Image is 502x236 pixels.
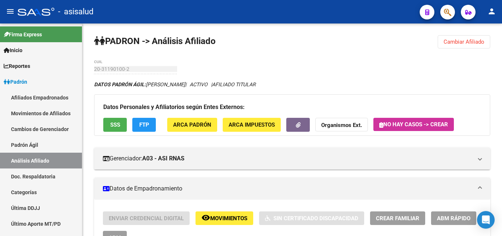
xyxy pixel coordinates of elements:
h3: Datos Personales y Afiliatorios según Entes Externos: [103,102,481,112]
span: SSS [110,122,120,128]
span: Cambiar Afiliado [444,39,484,45]
strong: Organismos Ext. [321,122,362,129]
span: Padrón [4,78,27,86]
button: Organismos Ext. [315,118,368,131]
strong: PADRON -> Análisis Afiliado [94,36,216,46]
span: ABM Rápido [437,215,470,222]
button: ARCA Padrón [167,118,217,131]
span: ARCA Padrón [173,122,211,128]
mat-icon: menu [6,7,15,16]
span: No hay casos -> Crear [379,121,448,128]
button: Crear Familiar [370,211,425,225]
strong: DATOS PADRÓN ÁGIL: [94,81,146,87]
button: Movimientos [196,211,253,225]
button: ABM Rápido [431,211,476,225]
span: FTP [139,122,149,128]
span: Firma Express [4,30,42,39]
span: [PERSON_NAME] [94,81,185,87]
i: | ACTIVO | [94,81,256,87]
mat-icon: person [487,7,496,16]
span: AFILIADO TITULAR [212,81,256,87]
span: Enviar Credencial Digital [109,215,184,222]
button: SSS [103,118,127,131]
mat-panel-title: Datos de Empadronamiento [103,185,473,193]
button: Cambiar Afiliado [438,35,490,48]
span: ARCA Impuestos [229,122,275,128]
strong: A03 - ASI RNAS [142,155,184,163]
button: ARCA Impuestos [223,118,281,131]
button: FTP [132,118,156,131]
button: Enviar Credencial Digital [103,211,190,225]
mat-panel-title: Gerenciador: [103,155,473,163]
button: Sin Certificado Discapacidad [259,211,364,225]
span: - asisalud [58,4,93,20]
div: Open Intercom Messenger [477,211,495,229]
span: Reportes [4,62,30,70]
span: Movimientos [210,215,247,222]
mat-expansion-panel-header: Datos de Empadronamiento [94,178,490,200]
button: No hay casos -> Crear [373,118,454,131]
mat-expansion-panel-header: Gerenciador:A03 - ASI RNAS [94,148,490,170]
span: Crear Familiar [376,215,419,222]
mat-icon: remove_red_eye [201,213,210,222]
span: Inicio [4,46,22,54]
span: Sin Certificado Discapacidad [273,215,358,222]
